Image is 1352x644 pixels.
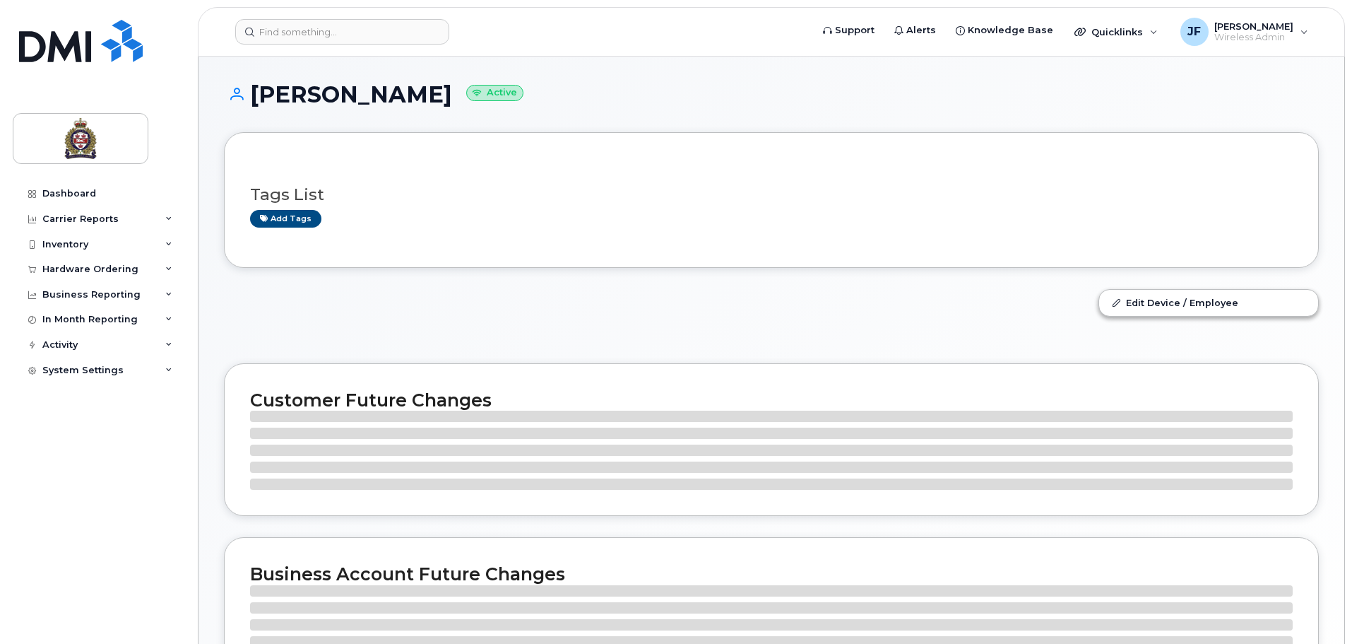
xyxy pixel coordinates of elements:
h2: Customer Future Changes [250,390,1293,411]
a: Add tags [250,210,321,228]
a: Edit Device / Employee [1099,290,1318,315]
h1: [PERSON_NAME] [224,82,1319,107]
h2: Business Account Future Changes [250,563,1293,585]
h3: Tags List [250,186,1293,204]
small: Active [466,85,523,101]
